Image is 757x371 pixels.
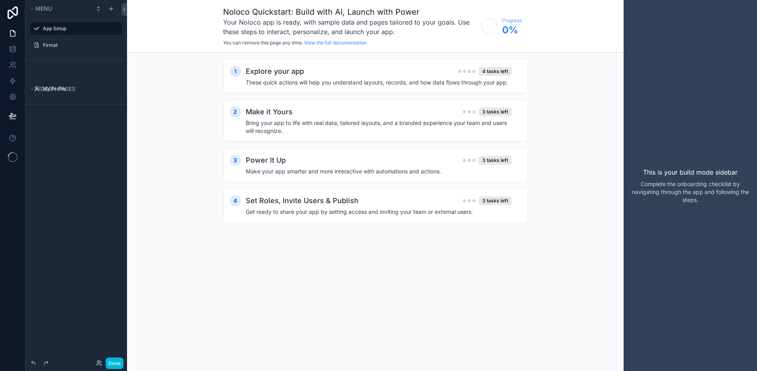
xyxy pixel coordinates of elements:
button: Menu [29,3,91,14]
button: Done [106,358,123,369]
label: Firmat [43,42,117,48]
a: View the full documentation. [304,40,368,46]
p: This is your build mode sidebar [643,167,738,177]
span: You can remove this page any time. [223,40,303,46]
p: Complete the onboarding checklist by navigating through the app and following the steps. [630,180,751,204]
h3: Your Noloco app is ready, with sample data and pages tailored to your goals. Use these steps to i... [223,17,477,37]
span: Menu [35,5,52,12]
label: App Setup [43,25,117,32]
span: 0 % [502,24,522,37]
button: Hidden pages [29,83,119,94]
span: Progress [502,17,522,24]
label: My Profile [43,86,117,92]
h1: Noloco Quickstart: Build with AI, Launch with Power [223,6,477,17]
